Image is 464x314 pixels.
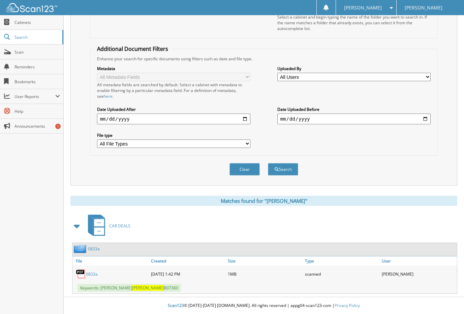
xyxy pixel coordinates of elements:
[405,6,442,10] span: [PERSON_NAME]
[94,45,172,53] legend: Additional Document Filters
[84,213,130,239] a: CAR DEALS
[55,124,61,129] div: 1
[86,271,98,277] a: 0833a
[226,256,303,265] a: Size
[277,66,430,71] label: Uploaded By
[132,285,164,291] span: [PERSON_NAME]
[88,246,100,252] a: 0833a
[14,94,55,99] span: User Reports
[149,267,226,281] div: [DATE] 1:42 PM
[14,20,60,25] span: Cabinets
[97,82,250,99] div: All metadata fields are searched by default. Select a cabinet with metadata to enable filtering b...
[14,79,60,85] span: Bookmarks
[229,163,260,176] button: Clear
[380,256,457,265] a: User
[97,132,250,138] label: File type
[72,256,149,265] a: File
[104,93,113,99] a: here
[277,106,430,112] label: Date Uploaded Before
[430,282,464,314] iframe: Chat Widget
[14,123,60,129] span: Announcements
[268,163,298,176] button: Search
[70,196,457,206] div: Matches found for "[PERSON_NAME]"
[76,269,86,279] img: PDF.png
[168,303,184,308] span: Scan123
[303,256,380,265] a: Type
[226,267,303,281] div: 1MB
[97,106,250,112] label: Date Uploaded After
[14,64,60,70] span: Reminders
[94,56,434,62] div: Enhance your search for specific documents using filters such as date and file type.
[303,267,380,281] div: scanned
[78,284,181,292] span: Keywords: [PERSON_NAME] B07360
[74,245,88,253] img: folder2.png
[14,34,59,40] span: Search
[7,3,57,12] img: scan123-logo-white.svg
[14,49,60,55] span: Scan
[344,6,382,10] span: [PERSON_NAME]
[97,66,250,71] label: Metadata
[277,14,430,31] div: Select a cabinet and begin typing the name of the folder you want to search in. If the name match...
[380,267,457,281] div: [PERSON_NAME]
[97,114,250,124] input: start
[109,223,130,229] span: CAR DEALS
[277,114,430,124] input: end
[64,297,464,314] div: © [DATE]-[DATE] [DOMAIN_NAME]. All rights reserved | appg04-scan123-com |
[335,303,360,308] a: Privacy Policy
[149,256,226,265] a: Created
[14,108,60,114] span: Help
